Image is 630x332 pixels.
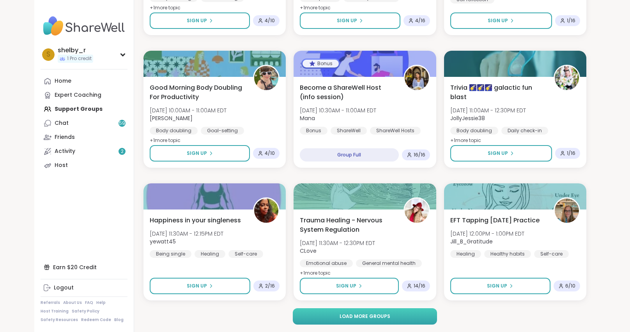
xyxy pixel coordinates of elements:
[265,283,275,289] span: 2 / 16
[55,119,69,127] div: Chat
[41,88,127,102] a: Expert Coaching
[370,127,421,135] div: ShareWell Hosts
[150,12,250,29] button: Sign Up
[81,317,111,323] a: Redeem Code
[300,148,398,162] div: Group Full
[487,282,507,289] span: Sign Up
[254,199,278,223] img: yewatt45
[85,300,93,305] a: FAQ
[336,282,356,289] span: Sign Up
[300,107,376,114] span: [DATE] 10:30AM - 11:00AM EDT
[187,282,207,289] span: Sign Up
[414,283,425,289] span: 14 / 16
[300,216,395,234] span: Trauma Healing - Nervous System Regulation
[300,278,398,294] button: Sign Up
[450,12,552,29] button: Sign Up
[195,250,225,258] div: Healing
[300,12,400,29] button: Sign Up
[405,66,429,90] img: Mana
[488,150,508,157] span: Sign Up
[405,199,429,223] img: CLove
[41,300,60,305] a: Referrals
[450,127,498,135] div: Body doubling
[293,308,437,325] button: Load more groups
[228,250,263,258] div: Self-care
[41,12,127,40] img: ShareWell Nav Logo
[63,300,82,305] a: About Us
[450,238,493,245] b: Jill_B_Gratitude
[337,17,357,24] span: Sign Up
[54,284,74,292] div: Logout
[450,250,481,258] div: Healing
[265,18,275,24] span: 4 / 10
[150,230,223,238] span: [DATE] 11:30AM - 12:15PM EDT
[340,313,390,320] span: Load more groups
[300,114,315,122] b: Mana
[150,216,241,225] span: Happiness in your singleness
[450,107,526,114] span: [DATE] 11:00AM - 12:30PM EDT
[484,250,531,258] div: Healthy habits
[55,91,101,99] div: Expert Coaching
[187,150,207,157] span: Sign Up
[555,199,579,223] img: Jill_B_Gratitude
[41,309,69,314] a: Host Training
[414,152,425,158] span: 16 / 16
[41,317,78,323] a: Safety Resources
[72,309,99,314] a: Safety Policy
[150,83,244,102] span: Good Morning Body Doubling For Productivity
[488,17,508,24] span: Sign Up
[300,259,353,267] div: Emotional abuse
[415,18,425,24] span: 4 / 16
[300,83,395,102] span: Become a ShareWell Host (info session)
[150,107,227,114] span: [DATE] 10:00AM - 11:00AM EDT
[300,127,327,135] div: Bonus
[567,18,575,24] span: 1 / 16
[450,145,552,162] button: Sign Up
[55,77,71,85] div: Home
[150,238,176,245] b: yewatt45
[55,147,75,155] div: Activity
[555,66,579,90] img: JollyJessie38
[534,250,569,258] div: Self-care
[41,74,127,88] a: Home
[46,50,50,60] span: s
[150,145,250,162] button: Sign Up
[450,114,485,122] b: JollyJessie38
[121,148,124,155] span: 2
[55,133,75,141] div: Friends
[119,120,125,127] span: 59
[150,114,193,122] b: [PERSON_NAME]
[201,127,244,135] div: Goal-setting
[41,158,127,172] a: Host
[331,127,367,135] div: ShareWell
[567,150,575,156] span: 1 / 16
[150,127,198,135] div: Body doubling
[41,130,127,144] a: Friends
[300,247,317,255] b: CLove
[55,162,68,169] div: Host
[265,150,275,156] span: 4 / 10
[67,55,92,62] span: 1 Pro credit
[501,127,548,135] div: Daily check-in
[114,317,124,323] a: Blog
[41,144,127,158] a: Activity2
[450,216,540,225] span: EFT Tapping [DATE] Practice
[96,300,106,305] a: Help
[450,230,524,238] span: [DATE] 12:00PM - 1:00PM EDT
[41,116,127,130] a: Chat59
[41,260,127,274] div: Earn $20 Credit
[565,283,575,289] span: 6 / 10
[356,259,422,267] div: General mental health
[58,46,93,55] div: shelby_r
[187,17,207,24] span: Sign Up
[450,83,545,102] span: Trivia 🌠🌠🌠 galactic fun blast
[150,278,250,294] button: Sign Up
[41,281,127,295] a: Logout
[450,278,550,294] button: Sign Up
[303,60,339,67] div: Bonus
[300,239,375,247] span: [DATE] 11:30AM - 12:30PM EDT
[254,66,278,90] img: Adrienne_QueenOfTheDawn
[150,250,191,258] div: Being single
